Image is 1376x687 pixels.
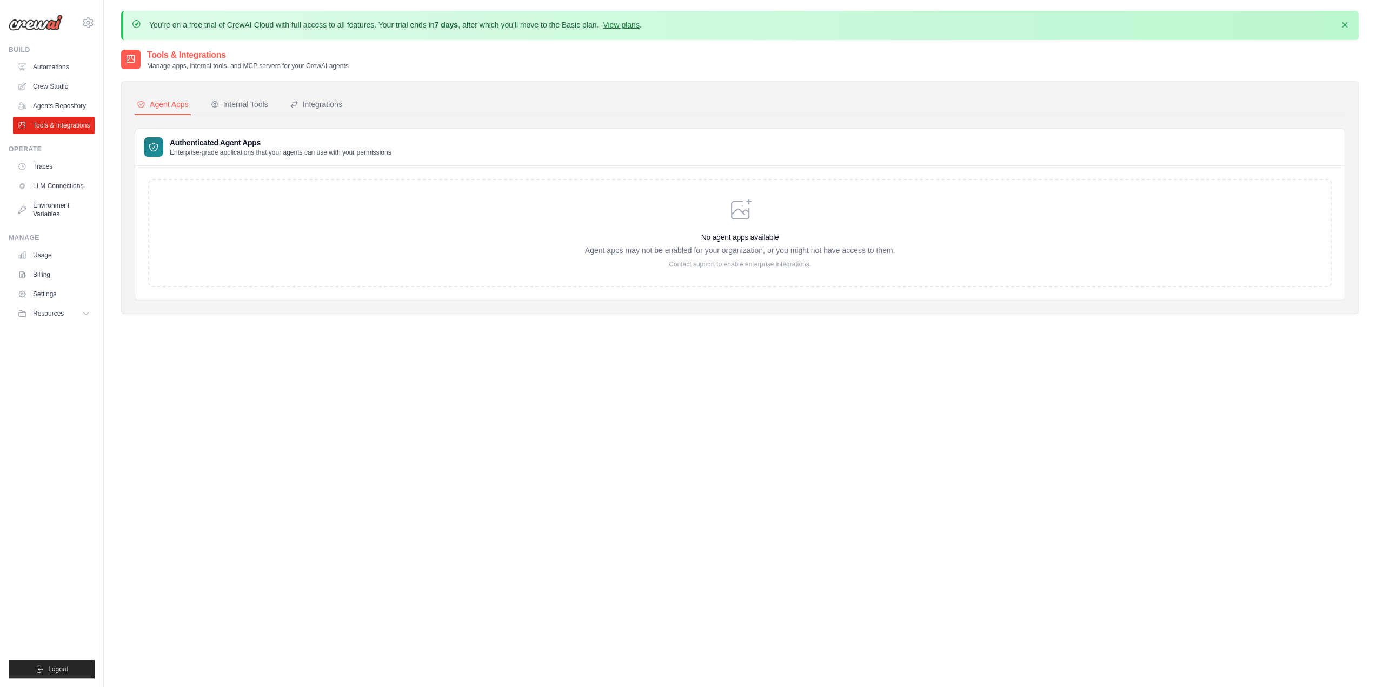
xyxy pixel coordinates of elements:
[170,148,391,157] p: Enterprise-grade applications that your agents can use with your permissions
[13,78,95,95] a: Crew Studio
[9,145,95,154] div: Operate
[147,62,349,70] p: Manage apps, internal tools, and MCP servers for your CrewAI agents
[9,234,95,242] div: Manage
[585,232,895,243] h3: No agent apps available
[147,49,349,62] h2: Tools & Integrations
[290,99,342,110] div: Integrations
[288,95,344,115] button: Integrations
[170,137,391,148] h3: Authenticated Agent Apps
[13,266,95,283] a: Billing
[13,285,95,303] a: Settings
[137,99,189,110] div: Agent Apps
[585,260,895,269] p: Contact support to enable enterprise integrations.
[13,117,95,134] a: Tools & Integrations
[13,97,95,115] a: Agents Repository
[9,660,95,678] button: Logout
[13,158,95,175] a: Traces
[13,197,95,223] a: Environment Variables
[434,21,458,29] strong: 7 days
[9,45,95,54] div: Build
[135,95,191,115] button: Agent Apps
[13,177,95,195] a: LLM Connections
[13,58,95,76] a: Automations
[210,99,268,110] div: Internal Tools
[13,246,95,264] a: Usage
[13,305,95,322] button: Resources
[603,21,639,29] a: View plans
[9,15,63,31] img: Logo
[585,245,895,256] p: Agent apps may not be enabled for your organization, or you might not have access to them.
[33,309,64,318] span: Resources
[149,19,642,30] p: You're on a free trial of CrewAI Cloud with full access to all features. Your trial ends in , aft...
[208,95,270,115] button: Internal Tools
[48,665,68,673] span: Logout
